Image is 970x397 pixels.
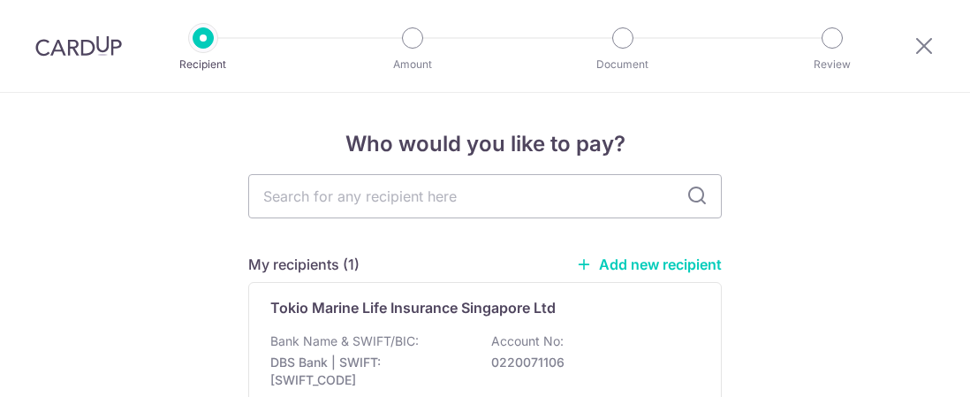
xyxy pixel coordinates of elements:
p: 0220071106 [491,354,689,371]
p: Bank Name & SWIFT/BIC: [270,332,419,350]
h5: My recipients (1) [248,254,360,275]
p: Account No: [491,332,564,350]
h4: Who would you like to pay? [248,128,722,160]
iframe: Opens a widget where you can find more information [857,344,952,388]
img: CardUp [35,35,122,57]
p: Amount [347,56,478,73]
a: Add new recipient [576,256,722,273]
input: Search for any recipient here [248,174,722,218]
p: Recipient [138,56,269,73]
p: Tokio Marine Life Insurance Singapore Ltd [270,297,556,318]
p: DBS Bank | SWIFT: [SWIFT_CODE] [270,354,468,389]
p: Review [767,56,898,73]
p: Document [557,56,688,73]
